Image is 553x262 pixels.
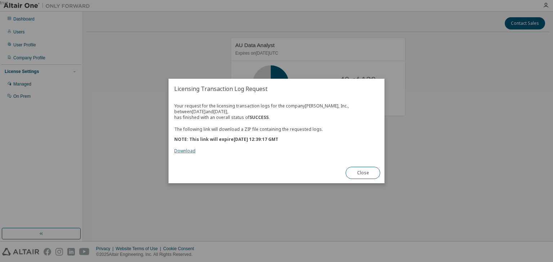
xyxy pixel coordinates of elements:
p: The following link will download a ZIP file containing the requested logs. [174,126,379,132]
b: SUCCESS [249,114,269,120]
h2: Licensing Transaction Log Request [168,79,385,99]
b: NOTE: This link will expire [DATE] 12:39:17 GMT [174,136,278,142]
button: Close [346,167,380,179]
div: Your request for the licensing transaction logs for the company [PERSON_NAME], Inc. , between [DA... [174,103,379,154]
a: Download [174,148,195,154]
